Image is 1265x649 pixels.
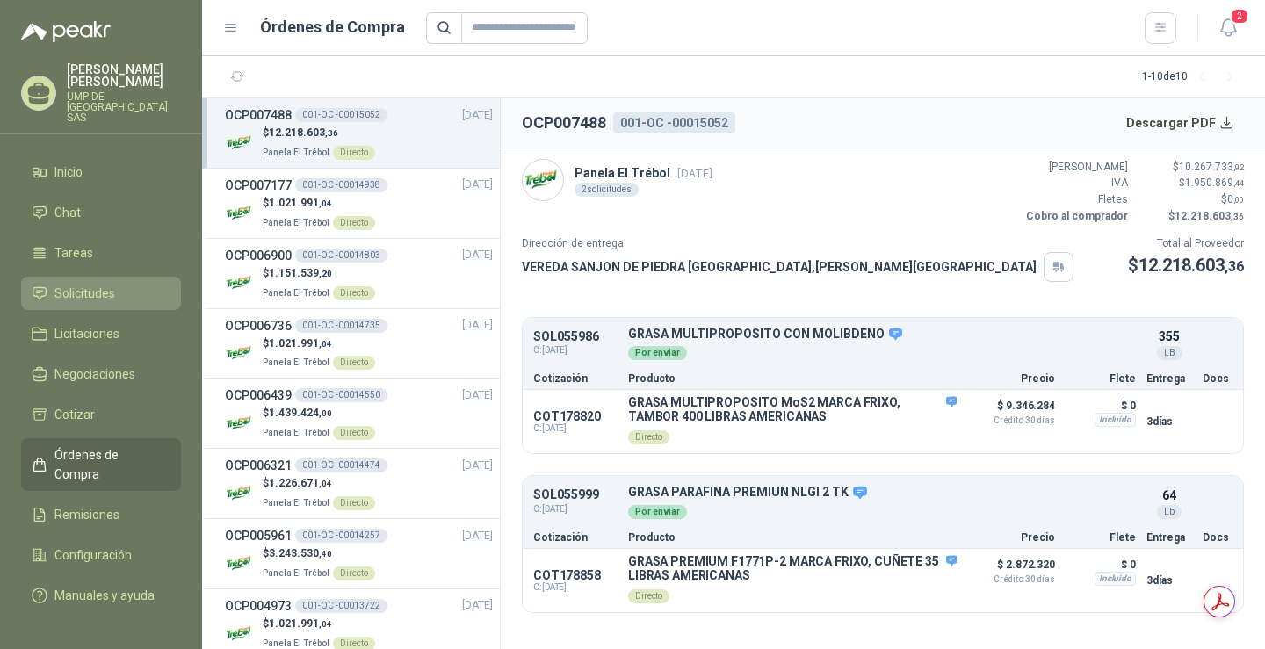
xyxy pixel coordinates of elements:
span: ,04 [319,479,332,488]
div: Directo [333,426,375,440]
p: $ 0 [1066,554,1136,575]
span: ,20 [319,269,332,278]
div: 001-OC -00014550 [295,388,387,402]
img: Company Logo [225,618,256,649]
span: [DATE] [462,528,493,544]
span: 1.021.991 [269,337,332,350]
div: Directo [333,216,375,230]
span: Tareas [54,243,93,263]
span: 0 [1227,193,1244,206]
p: UMP DE [GEOGRAPHIC_DATA] SAS [67,91,181,123]
p: Dirección de entrega [522,235,1073,252]
a: Configuración [21,538,181,572]
p: Fletes [1023,191,1128,208]
a: OCP006736001-OC -00014735[DATE] Company Logo$1.021.991,04Panela El TrébolDirecto [225,316,493,371]
span: Crédito 30 días [967,575,1055,584]
span: Negociaciones [54,364,135,384]
p: GRASA PARAFINA PREMIUN NLGI 2 TK [628,485,1136,501]
a: Chat [21,196,181,229]
div: 001-OC -00014938 [295,178,387,192]
div: 001-OC -00014474 [295,458,387,472]
div: Incluido [1095,572,1136,586]
h3: OCP004973 [225,596,292,616]
p: [PERSON_NAME] [PERSON_NAME] [67,63,181,88]
div: Directo [333,566,375,580]
p: 355 [1159,327,1180,346]
img: Company Logo [225,127,256,158]
span: ,40 [319,549,332,559]
p: $ [263,265,375,282]
div: Directo [333,496,375,510]
img: Company Logo [523,160,563,200]
p: SOL055999 [533,488,618,501]
div: 001-OC -00014735 [295,319,387,333]
span: [DATE] [462,177,493,193]
p: $ 2.872.320 [967,554,1055,584]
p: Total al Proveedor [1128,235,1244,252]
a: OCP006439001-OC -00014550[DATE] Company Logo$1.439.424,00Panela El TrébolDirecto [225,386,493,441]
span: C: [DATE] [533,423,618,434]
span: 10.267.733 [1179,161,1244,173]
a: Tareas [21,236,181,270]
span: Panela El Trébol [263,148,329,157]
h3: OCP006900 [225,246,292,265]
div: Por enviar [628,505,687,519]
div: Por enviar [628,346,687,360]
a: Inicio [21,155,181,189]
h1: Órdenes de Compra [260,15,405,40]
h2: OCP007488 [522,111,606,135]
p: Docs [1203,532,1232,543]
p: Cotización [533,532,618,543]
span: ,00 [1233,195,1244,205]
div: Directo [628,430,669,444]
h3: OCP006439 [225,386,292,405]
h3: OCP006321 [225,456,292,475]
p: Precio [967,532,1055,543]
img: Company Logo [225,268,256,299]
p: $ [1138,208,1244,225]
p: $ [263,335,375,352]
p: SOL055986 [533,330,618,343]
p: GRASA PREMIUM F1771P-2 MARCA FRIXO, CUÑETE 35 LIBRAS AMERICANAS [628,554,957,582]
img: Logo peakr [21,21,111,42]
div: 001-OC -00015052 [613,112,735,133]
div: Directo [333,286,375,300]
span: Licitaciones [54,324,119,343]
p: $ [263,616,375,632]
span: 1.226.671 [269,477,332,489]
span: Panela El Trébol [263,288,329,298]
span: [DATE] [677,167,712,180]
p: $ [263,475,375,492]
a: Negociaciones [21,357,181,391]
p: 64 [1162,486,1176,505]
span: 2 [1230,8,1249,25]
a: Licitaciones [21,317,181,350]
p: Precio [967,373,1055,384]
span: Órdenes de Compra [54,445,164,484]
p: $ [263,405,375,422]
span: ,36 [1225,258,1244,275]
span: Solicitudes [54,284,115,303]
span: 3.243.530 [269,547,332,559]
div: 001-OC -00014257 [295,529,387,543]
p: [PERSON_NAME] [1023,159,1128,176]
span: C: [DATE] [533,582,618,593]
button: Descargar PDF [1117,105,1245,141]
p: 3 días [1146,411,1192,432]
p: GRASA MULTIPROPOSITO CON MOLIBDENO [628,327,1136,343]
span: 12.218.603 [1138,255,1244,276]
p: $ 9.346.284 [967,395,1055,425]
p: Cobro al comprador [1023,208,1128,225]
p: $ [1138,191,1244,208]
span: Panela El Trébol [263,218,329,227]
span: [DATE] [462,317,493,334]
a: OCP006321001-OC -00014474[DATE] Company Logo$1.226.671,04Panela El TrébolDirecto [225,456,493,511]
img: Company Logo [225,198,256,228]
button: 2 [1212,12,1244,44]
div: LB [1157,346,1182,360]
span: Crédito 30 días [967,416,1055,425]
span: Panela El Trébol [263,498,329,508]
p: VEREDA SANJON DE PIEDRA [GEOGRAPHIC_DATA] , [PERSON_NAME][GEOGRAPHIC_DATA] [522,257,1037,277]
p: $ [1138,175,1244,191]
a: Remisiones [21,498,181,531]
